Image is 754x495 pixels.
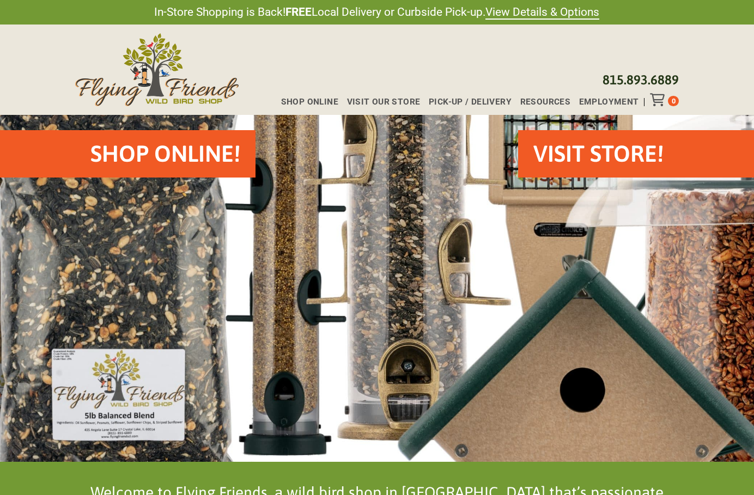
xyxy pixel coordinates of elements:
span: Shop Online [281,98,338,106]
span: Resources [520,98,570,106]
span: Employment [579,98,639,106]
h2: Shop Online! [90,138,240,170]
img: Flying Friends Wild Bird Shop Logo [75,33,239,106]
a: Pick-up / Delivery [420,98,512,106]
a: 815.893.6889 [603,72,679,87]
span: Visit Our Store [347,98,421,106]
a: Shop Online [272,98,338,106]
div: Toggle Off Canvas Content [650,93,668,106]
a: View Details & Options [485,5,599,20]
a: Employment [570,98,639,106]
a: Resources [512,98,570,106]
strong: FREE [285,5,312,19]
span: 0 [672,97,676,105]
a: Visit Our Store [338,98,420,106]
span: Pick-up / Delivery [429,98,512,106]
span: In-Store Shopping is Back! Local Delivery or Curbside Pick-up. [154,4,599,20]
h2: VISIT STORE! [533,138,664,170]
